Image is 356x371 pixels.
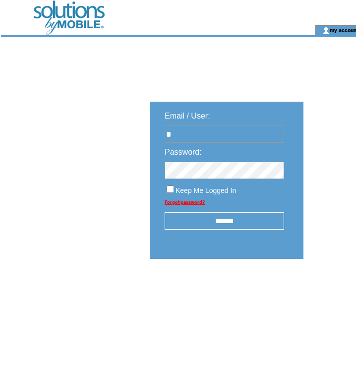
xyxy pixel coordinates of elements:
a: Forgot password? [165,199,205,205]
img: account_icon.gif [322,27,330,35]
span: Email / User: [165,112,210,120]
span: Keep Me Logged In [176,186,236,194]
span: Password: [165,148,202,156]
